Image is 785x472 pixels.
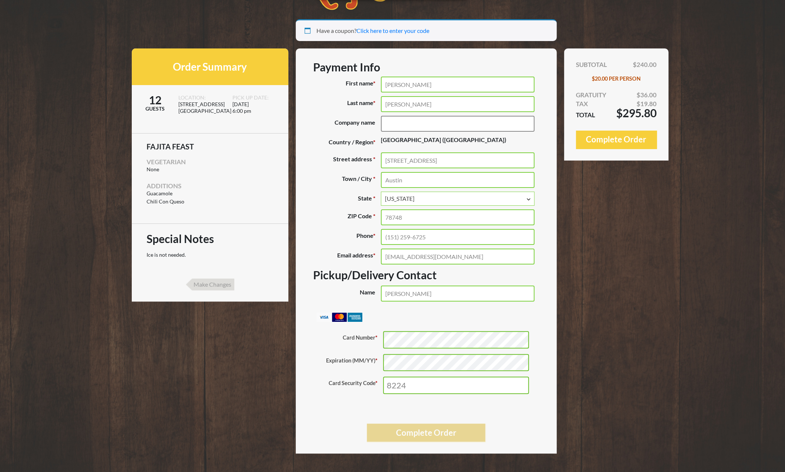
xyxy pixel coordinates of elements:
[385,194,530,203] span: Texas
[313,209,381,225] label: ZIP Code
[147,182,181,190] span: Additions
[313,135,381,149] label: Country / Region
[373,175,375,182] abbr: required
[356,27,429,34] a: Click here to enter your code
[348,313,362,322] img: amex
[373,195,375,202] abbr: required
[313,229,381,245] label: Phone
[313,77,381,92] label: First name
[147,166,274,173] li: None
[576,91,606,100] span: GRATUITY
[147,191,274,197] li: Guacamole
[173,60,247,73] span: Order Summary
[576,74,657,83] div: $20.00 PER PERSON
[367,424,486,442] button: Complete Order
[178,101,223,124] span: [STREET_ADDRESS] [GEOGRAPHIC_DATA]
[381,152,534,168] input: House number and street name
[232,94,277,101] span: PICK UP DATE:
[132,94,179,105] span: 12
[313,116,381,132] label: Company name
[319,331,383,348] label: Card Number
[319,331,533,399] fieldset: Payment Info
[147,143,274,150] span: Fajita Feast
[313,268,539,281] h3: Pickup/Delivery Contact
[319,377,383,394] label: Card Security Code
[381,136,506,143] strong: [GEOGRAPHIC_DATA] ([GEOGRAPHIC_DATA])
[576,100,588,108] span: TAX
[313,152,381,168] label: Street address
[313,60,539,74] h3: Payment Info
[637,91,657,100] span: $36.00
[576,131,657,149] button: Complete Order
[147,158,186,166] span: Vegetarian
[576,111,595,119] span: TOTAL
[332,313,347,322] img: mastercard
[576,60,607,69] span: SUBTOTAL
[381,192,534,206] span: State
[186,279,234,290] input: Make Changes
[319,354,383,371] label: Expiration (MM/YY)
[132,105,179,112] span: GUESTS
[316,313,331,322] img: visa
[147,233,274,244] span: Special Notes
[313,96,381,112] label: Last name
[383,377,529,394] input: CSC
[637,100,657,108] span: $19.80
[313,249,381,264] label: Email address
[296,19,557,41] div: Have a coupon?
[616,108,657,117] span: $295.80
[313,286,381,301] label: Name
[313,172,381,188] label: Town / City
[147,252,186,258] span: Ice is not needed.
[147,199,274,205] li: Chili Con Queso
[178,94,223,101] span: LOCATION:
[373,155,375,162] abbr: required
[373,212,375,219] abbr: required
[633,60,657,69] span: $240.00
[232,101,277,124] span: [DATE] 6:00 pm
[313,192,381,206] label: State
